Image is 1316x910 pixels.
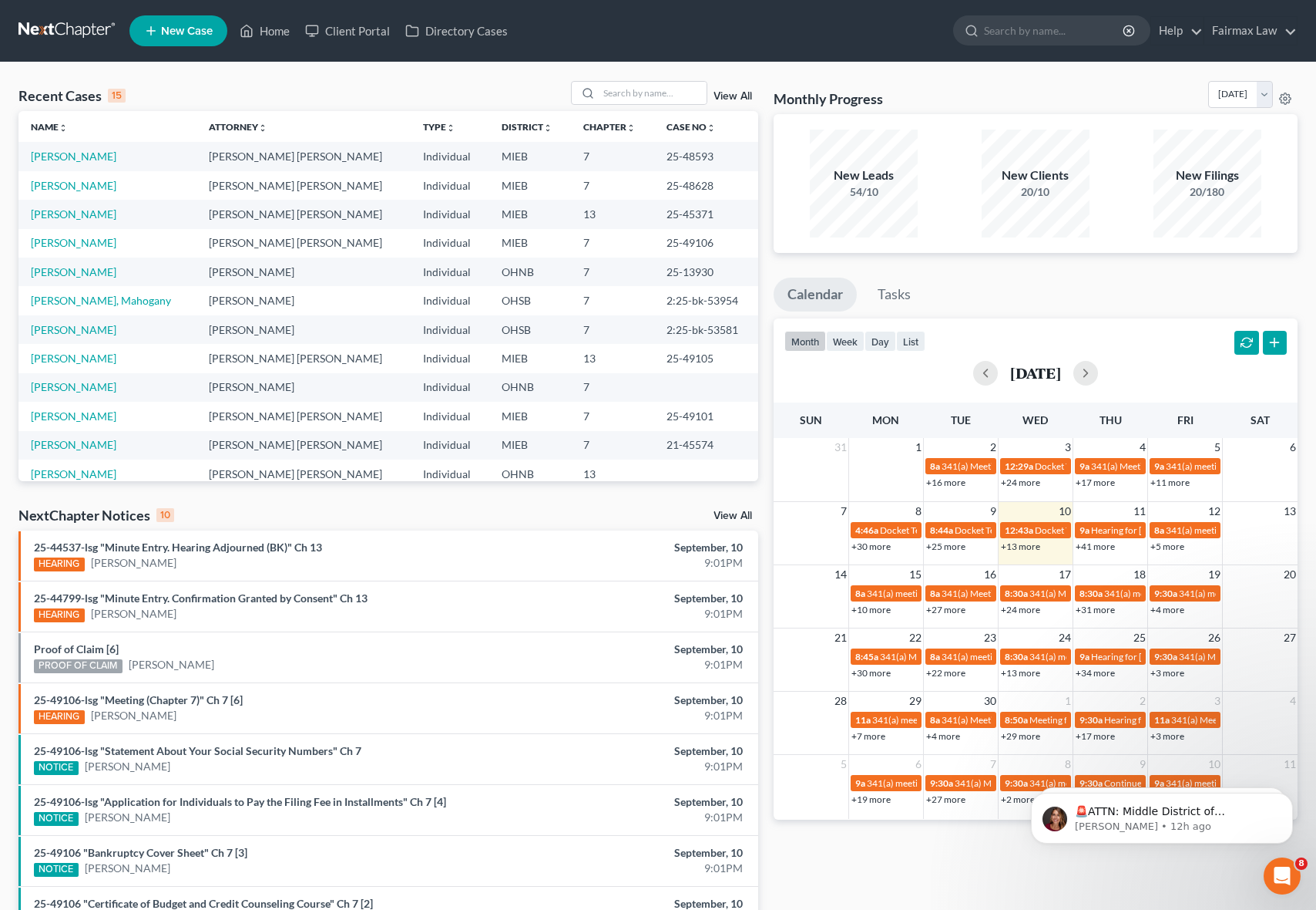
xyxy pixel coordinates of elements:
i: unfold_more [59,123,68,133]
span: 8a [930,651,940,662]
td: OHNB [489,373,571,402]
span: 3 [1213,692,1222,710]
td: 25-13930 [654,258,758,286]
a: +30 more [851,667,891,679]
div: September, 10 [517,693,743,708]
td: MIEB [489,431,571,460]
td: MIEB [489,402,571,430]
div: 20/180 [1153,184,1261,200]
div: September, 10 [517,794,743,810]
td: 7 [571,373,654,402]
td: Individual [411,344,489,372]
span: 24 [1057,629,1073,647]
span: 21 [833,629,848,647]
span: 341(a) Meeting for [PERSON_NAME] [880,651,1029,662]
td: 13 [571,460,654,488]
td: 25-49106 [654,229,758,258]
a: +30 more [851,541,891,552]
a: 25-49106-lsg "Statement About Your Social Security Numbers" Ch 7 [34,744,361,757]
span: 9a [1079,460,1089,472]
a: +41 more [1076,541,1115,552]
a: [PERSON_NAME] [31,179,116,192]
td: Individual [411,229,489,258]
div: 9:01PM [517,606,743,622]
span: 1 [1063,692,1073,710]
span: 341(a) Meeting of Creditors for [PERSON_NAME] [1091,460,1291,472]
div: New Filings [1153,167,1261,184]
input: Search by name... [599,82,707,104]
a: +3 more [1150,730,1184,742]
span: 9 [989,502,998,521]
a: Attorneyunfold_more [209,121,267,133]
td: Individual [411,460,489,488]
a: [PERSON_NAME] [31,380,116,393]
td: OHNB [489,460,571,488]
td: [PERSON_NAME] [PERSON_NAME] [196,171,411,200]
span: 10 [1057,502,1073,521]
td: 13 [571,344,654,372]
span: 341(a) meeting for [PERSON_NAME] [942,651,1090,662]
span: 9:30a [1154,651,1177,662]
a: [PERSON_NAME] [31,207,116,221]
div: 9:01PM [517,759,743,774]
td: Individual [411,142,489,170]
td: [PERSON_NAME] [196,286,411,315]
a: +4 more [926,730,960,742]
span: 11 [1282,755,1298,773]
td: MIEB [489,344,571,372]
td: Individual [411,200,489,228]
span: 2 [989,438,998,457]
td: 7 [571,315,654,344]
td: 7 [571,286,654,315]
span: 7 [989,755,998,773]
span: 8a [930,588,940,599]
a: [PERSON_NAME] [31,323,116,336]
span: 9:30a [1005,777,1028,789]
span: 11a [1154,714,1170,726]
span: 4 [1288,692,1298,710]
span: 8 [1063,755,1073,773]
span: 9a [1079,524,1089,536]
a: 25-44799-lsg "Minute Entry. Confirmation Granted by Consent" Ch 13 [34,591,368,605]
td: MIEB [489,229,571,258]
span: Sun [800,413,822,426]
a: 25-49106-lsg "Application for Individuals to Pay the Filing Fee in Installments" Ch 7 [4] [34,795,446,808]
a: Case Nounfold_more [666,121,716,133]
span: 8:50a [1005,714,1028,726]
a: 25-49106 "Certificate of Budget and Credit Counseling Course" Ch 7 [2] [34,897,373,910]
a: +16 more [926,477,965,488]
td: 13 [571,200,654,228]
span: 341(a) meeting for [PERSON_NAME] [1166,460,1314,472]
td: [PERSON_NAME] [PERSON_NAME] [196,431,411,460]
a: +29 more [1001,730,1040,742]
a: [PERSON_NAME] [31,236,116,249]
span: 341(a) meeting for [PERSON_NAME] [867,777,1016,789]
span: Meeting for [PERSON_NAME] [1029,714,1150,726]
h3: Monthly Progress [774,89,883,108]
span: 20 [1282,565,1298,584]
span: Docket Text: for [PERSON_NAME] [1035,524,1173,536]
td: Individual [411,171,489,200]
span: 1 [914,438,923,457]
a: [PERSON_NAME] [129,657,214,672]
td: 25-48628 [654,171,758,200]
span: 8:30a [1005,651,1028,662]
a: [PERSON_NAME] [85,810,170,825]
a: [PERSON_NAME] [85,759,170,774]
span: 8:44a [930,524,953,536]
a: +13 more [1001,541,1040,552]
span: 5 [1213,438,1222,457]
a: +31 more [1076,604,1115,615]
div: 9:01PM [517,708,743,723]
td: 7 [571,258,654,286]
span: 341(a) meeting for [PERSON_NAME] [1029,651,1178,662]
span: 341(a) meeting for [PERSON_NAME] [1166,524,1314,536]
div: 9:01PM [517,657,743,672]
a: Directory Cases [398,17,515,45]
a: +17 more [1076,730,1115,742]
a: +27 more [926,604,965,615]
a: Typeunfold_more [423,121,455,133]
div: HEARING [34,608,85,622]
a: [PERSON_NAME] [31,410,116,423]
